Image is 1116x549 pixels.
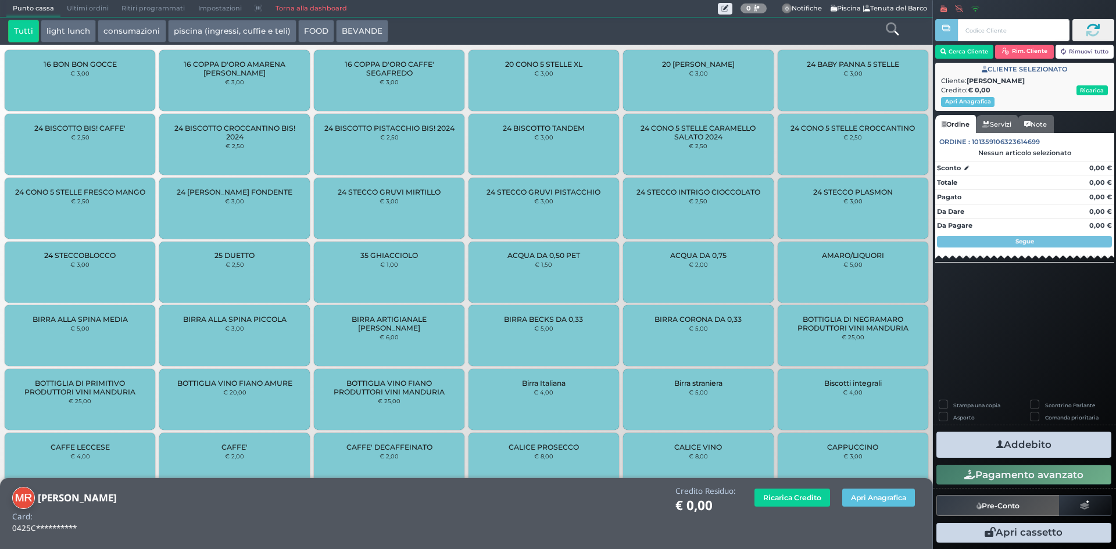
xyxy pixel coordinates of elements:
button: piscina (ingressi, cuffie e teli) [168,20,296,43]
span: 20 [PERSON_NAME] [662,60,735,69]
span: BIRRA ALLA SPINA MEDIA [33,315,128,324]
span: 24 CONO 5 STELLE CARAMELLO SALATO 2024 [633,124,764,141]
button: light lunch [41,20,96,43]
span: 24 BISCOTTO TANDEM [503,124,585,132]
button: Apri Anagrafica [842,489,915,507]
span: CAFFE' DECAFFEINATO [346,443,432,451]
small: € 2,50 [71,198,90,204]
small: € 3,00 [380,198,399,204]
span: BIRRA ALLA SPINA PICCOLA [183,315,287,324]
a: Note [1018,115,1053,134]
span: 24 CONO 5 STELLE CROCCANTINO [791,124,915,132]
span: Ultimi ordini [60,1,115,17]
label: Scontrino Parlante [1045,401,1095,409]
label: Asporto [953,414,975,421]
b: [PERSON_NAME] [967,77,1025,85]
span: Impostazioni [192,1,248,17]
small: € 5,00 [843,261,863,268]
span: 16 COPPA D'ORO AMARENA [PERSON_NAME] [169,60,300,77]
small: € 4,00 [534,389,553,396]
small: € 3,00 [843,198,863,204]
small: € 2,50 [689,198,707,204]
small: € 3,00 [534,198,553,204]
b: [PERSON_NAME] [38,491,117,504]
small: € 2,50 [380,134,399,141]
span: 16 BON BON GOCCE [44,60,117,69]
span: 24 STECCOBLOCCO [44,251,116,260]
span: BIRRA ARTIGIANALE [PERSON_NAME] [324,315,455,332]
small: € 2,50 [71,134,90,141]
span: BOTTIGLIA DI NEGRAMARO PRODUTTORI VINI MANDURIA [787,315,918,332]
small: € 2,50 [843,134,862,141]
button: Rim. Cliente [995,45,1054,59]
small: € 8,00 [689,453,708,460]
span: 25 DUETTO [214,251,255,260]
span: CAFFE LECCESE [51,443,110,451]
strong: Pagato [937,193,961,201]
strong: Da Dare [937,207,964,216]
strong: 0,00 € [1089,164,1112,172]
span: 24 STECCO INTRIGO CIOCCOLATO [636,188,760,196]
small: € 3,00 [843,70,863,77]
strong: € 0,00 [968,86,990,94]
small: € 3,00 [843,453,863,460]
small: € 3,00 [534,134,553,141]
strong: Sconto [937,163,961,173]
span: CALICE PROSECCO [509,443,579,451]
strong: 0,00 € [1089,221,1112,229]
button: Apri Anagrafica [941,97,995,107]
small: € 4,00 [70,453,90,460]
small: € 3,00 [689,70,708,77]
span: CAPPUCCINO [827,443,878,451]
strong: 0,00 € [1089,193,1112,201]
small: € 4,00 [843,389,863,396]
small: € 1,50 [535,261,552,268]
span: 0 [782,3,792,14]
span: Ritiri programmati [115,1,191,17]
button: Pagamento avanzato [936,465,1111,485]
small: € 3,00 [534,70,553,77]
input: Codice Cliente [958,19,1069,41]
span: 24 BISCOTTO PISTACCHIO BIS! 2024 [324,124,455,132]
button: consumazioni [98,20,166,43]
button: Tutti [8,20,39,43]
span: Punto cassa [6,1,60,17]
span: BOTTIGLIA VINO FIANO PRODUTTORI VINI MANDURIA [324,379,455,396]
span: CALICE VINO [674,443,722,451]
strong: 0,00 € [1089,178,1112,186]
small: € 3,00 [225,325,244,332]
button: Ricarica [1076,85,1108,95]
small: € 2,00 [380,453,399,460]
img: marco rif rayan [12,487,35,509]
span: 24 CONO 5 STELLE FRESCO MANGO [15,188,145,196]
span: 24 BISCOTTO BIS! CAFFE' [34,124,126,132]
span: BOTTIGLIA DI PRIMITIVO PRODUTTORI VINI MANDURIA [15,379,145,396]
span: 35 GHIACCIOLO [360,251,418,260]
strong: Da Pagare [937,221,972,229]
span: CLIENTE SELEZIONATO [982,64,1067,74]
span: Biscotti integrali [824,379,882,387]
span: 24 BISCOTTO CROCCANTINO BIS! 2024 [169,124,300,141]
div: Credito: [941,85,1108,95]
small: € 5,00 [689,389,708,396]
span: AMARO/LIQUORI [822,251,884,260]
span: Birra Italiana [522,379,566,387]
small: € 2,00 [225,453,244,460]
span: 16 COPPA D'ORO CAFFE' SEGAFREDO [324,60,455,77]
strong: 0,00 € [1089,207,1112,216]
small: € 20,00 [223,389,246,396]
b: 0 [746,4,751,12]
small: € 1,00 [380,261,398,268]
small: € 5,00 [534,325,553,332]
span: BIRRA BECKS DA 0,33 [504,315,583,324]
small: € 2,50 [226,142,244,149]
button: Rimuovi tutto [1056,45,1114,59]
small: € 2,50 [226,261,244,268]
button: BEVANDE [336,20,388,43]
a: Torna alla dashboard [269,1,353,17]
div: Nessun articolo selezionato [935,149,1114,157]
small: € 3,00 [225,78,244,85]
span: 20 CONO 5 STELLE XL [505,60,582,69]
small: € 5,00 [70,325,90,332]
small: € 25,00 [842,333,864,340]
